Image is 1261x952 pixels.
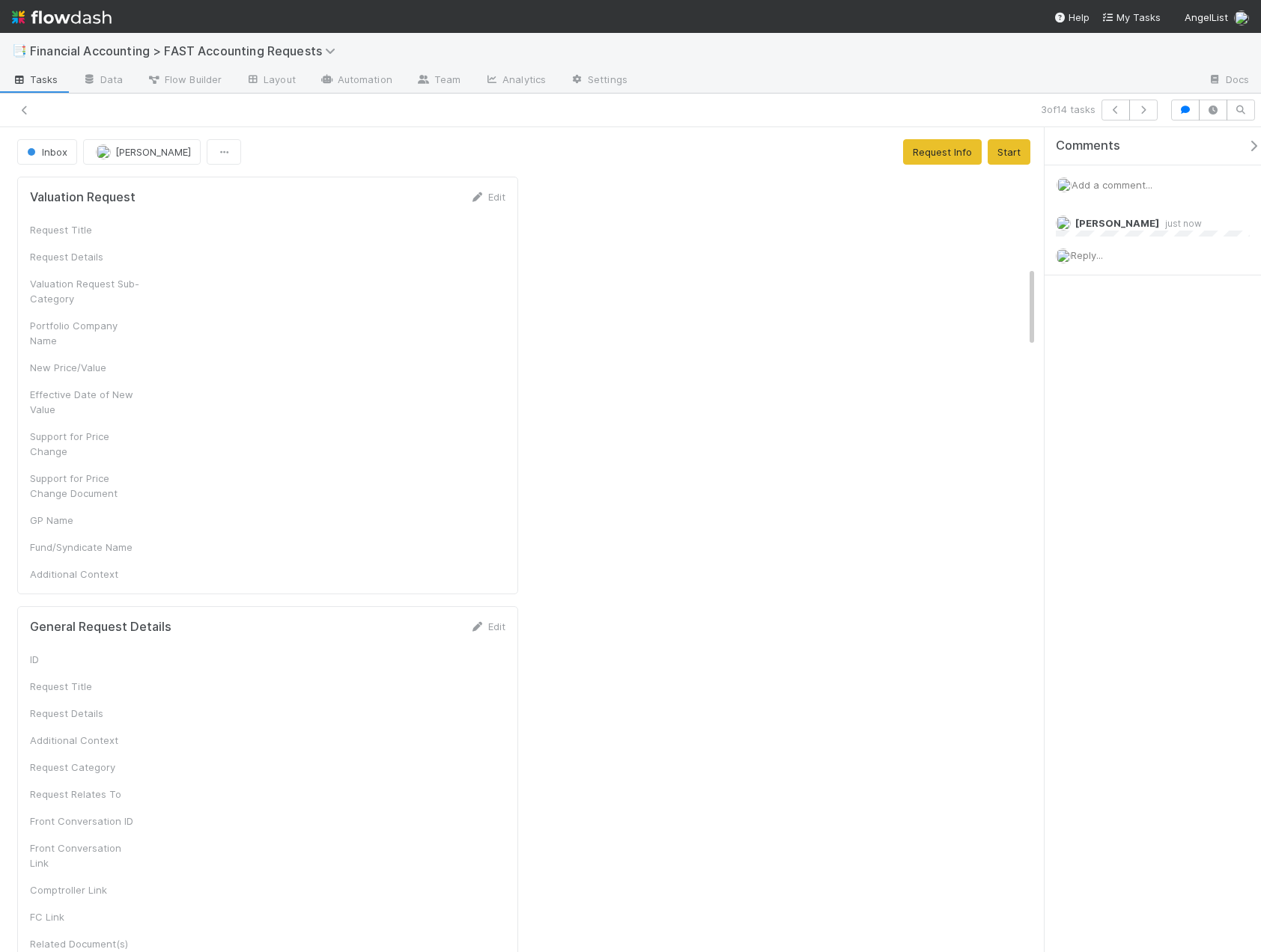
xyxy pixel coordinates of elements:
div: Support for Price Change [30,429,142,459]
div: Support for Price Change Document [30,471,142,501]
span: Flow Builder [147,72,222,87]
span: Add a comment... [1072,179,1152,191]
a: Flow Builder [135,69,234,93]
div: Request Details [30,249,142,264]
div: Comptroller Link [30,882,142,897]
a: Edit [470,620,505,632]
span: Inbox [24,146,67,158]
div: Request Title [30,679,142,694]
span: Comments [1056,138,1120,153]
div: Related Document(s) [30,936,142,951]
div: Request Details [30,706,142,721]
a: Docs [1196,69,1261,93]
img: avatar_c0d2ec3f-77e2-40ea-8107-ee7bdb5edede.png [1234,10,1249,25]
div: Additional Context [30,733,142,748]
img: logo-inverted-e16ddd16eac7371096b0.svg [12,4,112,30]
span: just now [1159,218,1202,229]
div: Portfolio Company Name [30,318,142,348]
img: avatar_c0d2ec3f-77e2-40ea-8107-ee7bdb5edede.png [1056,216,1071,231]
img: avatar_c0d2ec3f-77e2-40ea-8107-ee7bdb5edede.png [1057,177,1072,192]
span: Tasks [12,72,58,87]
div: Fund/Syndicate Name [30,540,142,555]
span: 3 of 14 tasks [1041,102,1096,117]
div: Valuation Request Sub-Category [30,276,142,306]
img: avatar_c0d2ec3f-77e2-40ea-8107-ee7bdb5edede.png [96,144,111,159]
a: Automation [308,69,404,93]
button: Request Info [903,139,982,165]
span: [PERSON_NAME] [115,146,191,158]
h5: General Request Details [30,620,171,635]
div: FC Link [30,909,142,924]
div: Request Title [30,222,142,237]
h5: Valuation Request [30,190,136,205]
a: Data [70,69,135,93]
div: Help [1054,10,1090,25]
span: Reply... [1071,249,1103,261]
a: Settings [558,69,639,93]
div: Front Conversation ID [30,814,142,829]
div: New Price/Value [30,360,142,375]
a: My Tasks [1102,10,1161,25]
div: GP Name [30,513,142,528]
button: Inbox [17,139,77,165]
span: My Tasks [1102,11,1161,23]
a: Team [404,69,473,93]
div: Front Conversation Link [30,840,142,870]
button: Start [988,139,1030,165]
div: Effective Date of New Value [30,387,142,417]
div: Additional Context [30,567,142,582]
a: Layout [234,69,308,93]
div: Request Relates To [30,787,142,802]
a: Analytics [473,69,558,93]
span: Financial Accounting > FAST Accounting Requests [30,43,343,58]
div: Request Category [30,760,142,775]
span: AngelList [1185,11,1228,23]
span: 📑 [12,44,27,57]
span: [PERSON_NAME] [1075,217,1159,229]
img: avatar_c0d2ec3f-77e2-40ea-8107-ee7bdb5edede.png [1056,248,1071,263]
div: ID [30,652,142,667]
button: [PERSON_NAME] [83,139,201,165]
a: Edit [470,191,505,203]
